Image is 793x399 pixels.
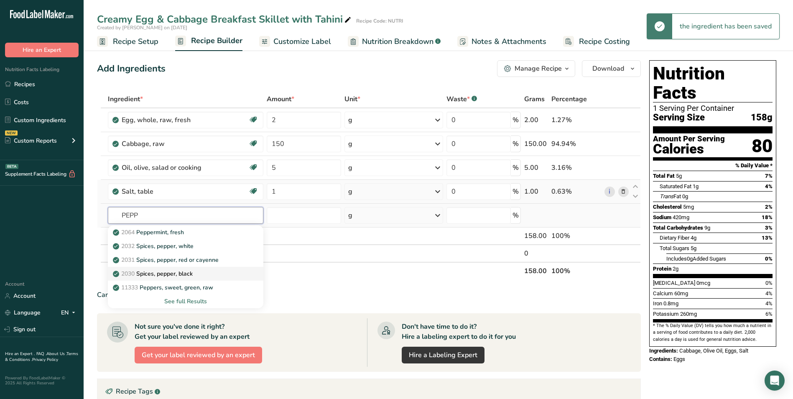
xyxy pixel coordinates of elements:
div: Recipe Code: NUTRI [356,17,403,25]
span: 7% [765,173,773,179]
div: Amount Per Serving [653,135,725,143]
div: NEW [5,130,18,136]
div: 1 Serving Per Container [653,104,773,113]
div: Open Intercom Messenger [765,371,785,391]
span: Dietary Fiber [660,235,689,241]
span: 260mg [680,311,697,317]
div: g [348,139,352,149]
div: Powered By FoodLabelMaker © 2025 All Rights Reserved [5,376,79,386]
th: Net Totals [106,262,523,279]
div: the ingredient has been saved [672,14,779,39]
div: Add Ingredients [97,62,166,76]
a: Nutrition Breakdown [348,32,441,51]
span: 2031 [121,256,135,264]
span: 2032 [121,242,135,250]
span: Eggs [673,356,685,362]
span: 5mg [683,204,694,210]
section: * The % Daily Value (DV) tells you how much a nutrient in a serving of food contributes to a dail... [653,322,773,343]
div: See full Results [108,294,263,308]
div: 80 [752,135,773,157]
div: Manage Recipe [515,64,562,74]
span: 0.8mg [663,300,678,307]
span: Sodium [653,214,671,220]
span: Ingredients: [649,348,678,354]
div: Not sure you've done it right? Get your label reviewed by an expert [135,322,250,342]
span: 2064 [121,228,135,236]
span: Cholesterol [653,204,682,210]
span: Recipe Costing [579,36,630,47]
span: Fat [660,193,681,199]
span: [MEDICAL_DATA] [653,280,695,286]
span: Unit [344,94,360,104]
div: g [348,163,352,173]
div: 1.27% [551,115,601,125]
div: EN [61,308,79,318]
span: 4% [765,300,773,307]
p: Spices, pepper, white [115,242,194,251]
div: Egg, whole, raw, fresh [122,115,226,125]
div: See full Results [115,297,257,306]
a: Recipe Costing [563,32,630,51]
span: Contains: [649,356,672,362]
div: 100% [551,231,601,241]
span: 9g [704,225,710,231]
span: Total Carbohydrates [653,225,703,231]
span: 4g [691,235,696,241]
span: Potassium [653,311,679,317]
a: Hire a Labeling Expert [402,347,484,363]
div: Cabbage, raw [122,139,226,149]
div: Creamy Egg & Cabbage Breakfast Skillet with Tahini [97,12,353,27]
span: 0g [687,256,693,262]
span: 0g [682,193,688,199]
p: Peppers, sweet, green, raw [115,283,213,292]
a: 2064Peppermint, fresh [108,225,263,239]
a: 11333Peppers, sweet, green, raw [108,281,263,294]
span: 420mg [673,214,689,220]
span: Includes Added Sugars [666,256,726,262]
span: Calcium [653,290,673,297]
span: 1g [693,183,699,189]
span: Total Fat [653,173,675,179]
button: Get your label reviewed by an expert [135,347,262,363]
div: Custom Reports [5,136,57,145]
span: Percentage [551,94,587,104]
section: % Daily Value * [653,161,773,171]
div: 2.00 [524,115,548,125]
div: Calories [653,143,725,155]
div: 1.00 [524,187,548,197]
span: Iron [653,300,662,307]
a: 2031Spices, pepper, red or cayenne [108,253,263,267]
span: Created by [PERSON_NAME] on [DATE] [97,24,187,31]
span: Amount [267,94,294,104]
div: g [348,115,352,125]
span: 60mg [674,290,688,297]
span: 0% [765,280,773,286]
a: FAQ . [36,351,46,357]
span: 5g [691,245,696,251]
span: Get your label reviewed by an expert [142,350,255,360]
span: 13% [762,235,773,241]
span: Ingredient [108,94,143,104]
div: BETA [5,164,18,169]
span: 5g [676,173,682,179]
div: 158.00 [524,231,548,241]
span: 158g [751,113,773,123]
div: g [348,210,352,220]
div: 94.94% [551,139,601,149]
span: 4% [765,290,773,297]
div: Salt, table [122,187,226,197]
a: Privacy Policy [32,357,58,363]
span: Nutrition Breakdown [362,36,433,47]
span: Notes & Attachments [472,36,546,47]
p: Peppermint, fresh [115,228,184,237]
a: Recipe Builder [175,31,242,51]
a: 2030Spices, pepper, black [108,267,263,281]
span: 11333 [121,284,138,292]
a: Customize Label [259,32,331,51]
th: 100% [550,262,603,279]
div: g [348,187,352,197]
a: Notes & Attachments [457,32,546,51]
a: About Us . [46,351,66,357]
span: 0mcg [696,280,710,286]
a: 2032Spices, pepper, white [108,239,263,253]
